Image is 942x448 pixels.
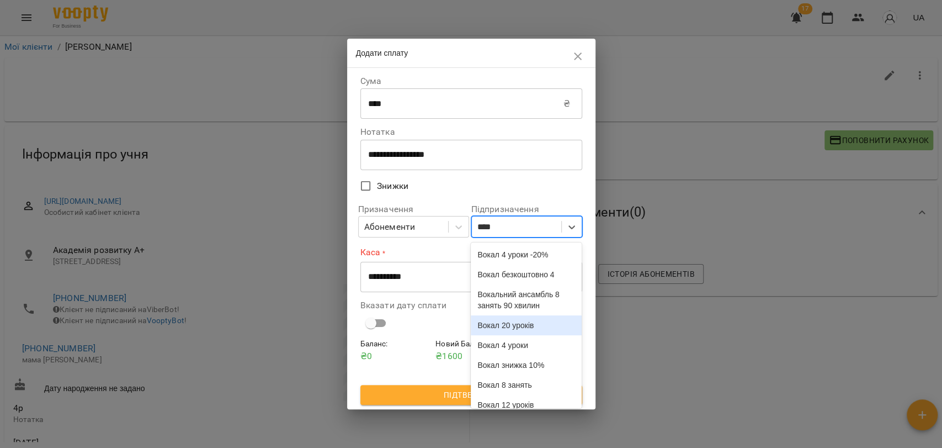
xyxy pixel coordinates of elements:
h6: Новий Баланс : [435,338,507,350]
h6: Баланс : [360,338,432,350]
label: Каса [360,246,582,259]
label: Нотатка [360,128,582,136]
button: Підтвердити [360,385,582,405]
span: Знижки [377,180,408,193]
label: Підпризначення [471,205,582,214]
div: Вокал 20 уроків [471,315,582,335]
div: Абонементи [364,220,415,234]
div: Вокальний ансамбль 8 занять 90 хвилин [471,284,582,315]
span: Додати сплату [356,49,408,57]
div: Вокал 4 уроки [471,335,582,355]
p: ₴ [563,97,570,110]
div: Вокал 12 уроків [471,395,582,415]
p: ₴ 0 [360,350,432,363]
div: Вокал 8 занять [471,375,582,395]
span: Підтвердити [369,388,573,402]
label: Сума [360,77,582,86]
label: Призначення [358,205,469,214]
label: Вказати дату сплати [360,301,582,310]
div: Вокал безкоштовно 4 [471,265,582,284]
div: Вокал знижка 10% [471,355,582,375]
div: Вокал 4 уроки -20% [471,245,582,265]
p: ₴ 1600 [435,350,507,363]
